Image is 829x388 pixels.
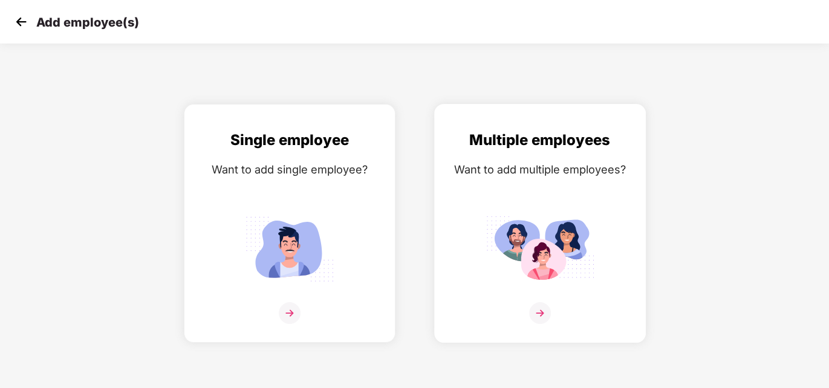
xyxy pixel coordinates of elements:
div: Want to add single employee? [197,161,383,178]
div: Multiple employees [447,129,633,152]
img: svg+xml;base64,PHN2ZyB4bWxucz0iaHR0cDovL3d3dy53My5vcmcvMjAwMC9zdmciIHdpZHRoPSIzMCIgaGVpZ2h0PSIzMC... [12,13,30,31]
img: svg+xml;base64,PHN2ZyB4bWxucz0iaHR0cDovL3d3dy53My5vcmcvMjAwMC9zdmciIHdpZHRoPSIzNiIgaGVpZ2h0PSIzNi... [279,302,301,324]
img: svg+xml;base64,PHN2ZyB4bWxucz0iaHR0cDovL3d3dy53My5vcmcvMjAwMC9zdmciIGlkPSJTaW5nbGVfZW1wbG95ZWUiIH... [235,211,344,286]
img: svg+xml;base64,PHN2ZyB4bWxucz0iaHR0cDovL3d3dy53My5vcmcvMjAwMC9zdmciIHdpZHRoPSIzNiIgaGVpZ2h0PSIzNi... [529,302,551,324]
p: Add employee(s) [36,15,139,30]
img: svg+xml;base64,PHN2ZyB4bWxucz0iaHR0cDovL3d3dy53My5vcmcvMjAwMC9zdmciIGlkPSJNdWx0aXBsZV9lbXBsb3llZS... [486,211,594,286]
div: Single employee [197,129,383,152]
div: Want to add multiple employees? [447,161,633,178]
